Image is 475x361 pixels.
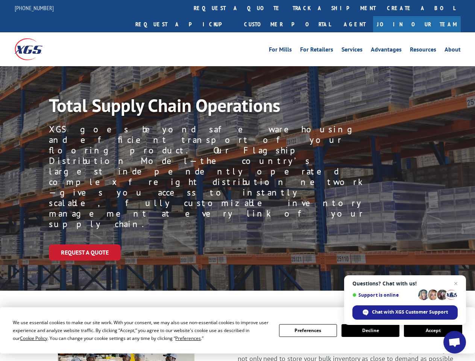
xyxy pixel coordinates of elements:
button: Preferences [279,324,337,337]
a: For Mills [269,47,292,55]
a: For Retailers [300,47,333,55]
p: XGS goes beyond safe warehousing and efficient transport of your flooring product. Our Flagship D... [49,124,364,229]
a: Services [341,47,363,55]
span: Preferences [175,335,201,341]
a: Agent [336,16,373,32]
button: Accept [404,324,462,337]
span: Chat with XGS Customer Support [352,305,458,320]
span: Questions? Chat with us! [352,281,458,287]
span: Support is online [352,292,416,298]
h1: Total Supply Chain Operations [49,96,354,118]
a: Request a pickup [130,16,238,32]
button: Decline [341,324,399,337]
a: Advantages [371,47,402,55]
a: Join Our Team [373,16,461,32]
a: Customer Portal [238,16,336,32]
a: Resources [410,47,436,55]
a: Open chat [443,331,466,353]
a: [PHONE_NUMBER] [15,4,54,12]
div: We use essential cookies to make our site work. With your consent, we may also use non-essential ... [13,319,270,342]
a: Request a Quote [49,244,121,261]
span: Chat with XGS Customer Support [372,309,448,315]
a: About [445,47,461,55]
span: Cookie Policy [20,335,47,341]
